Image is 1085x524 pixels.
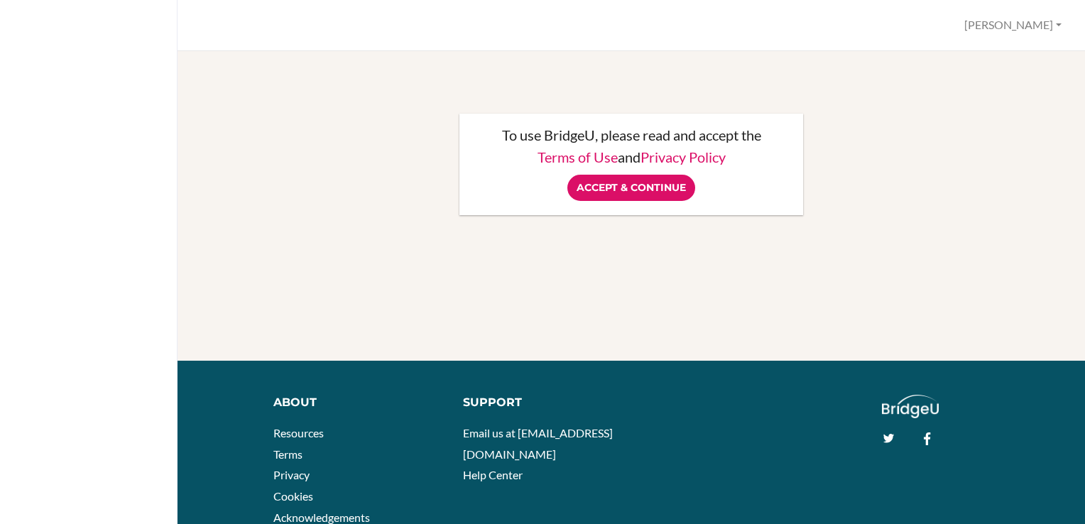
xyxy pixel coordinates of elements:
p: and [474,150,789,164]
a: Privacy Policy [640,148,726,165]
a: Email us at [EMAIL_ADDRESS][DOMAIN_NAME] [463,426,613,461]
p: To use BridgeU, please read and accept the [474,128,789,142]
a: Cookies [273,489,313,503]
a: Privacy [273,468,310,481]
img: logo_white@2x-f4f0deed5e89b7ecb1c2cc34c3e3d731f90f0f143d5ea2071677605dd97b5244.png [882,395,939,418]
a: Acknowledgements [273,511,370,524]
a: Terms of Use [538,148,618,165]
button: [PERSON_NAME] [958,12,1068,38]
a: Resources [273,426,324,440]
a: Terms [273,447,302,461]
a: Help Center [463,468,523,481]
div: Support [463,395,621,411]
input: Accept & Continue [567,175,695,201]
div: About [273,395,442,411]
